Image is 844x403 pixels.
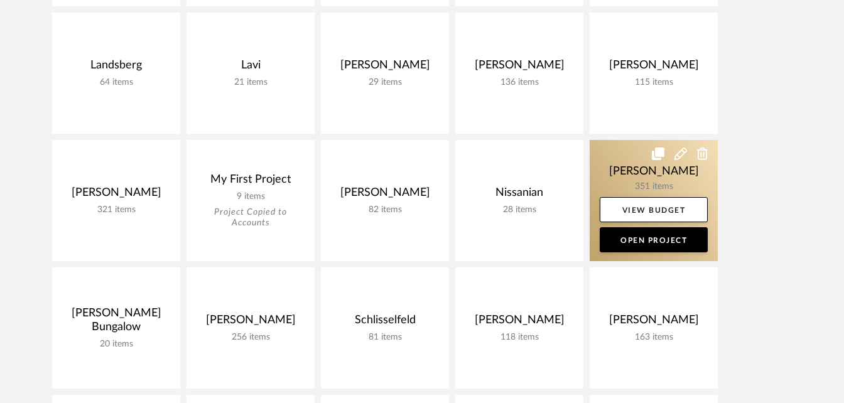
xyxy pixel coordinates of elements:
div: [PERSON_NAME] [197,313,305,332]
div: Landsberg [62,58,170,77]
div: [PERSON_NAME] Bungalow [62,306,170,339]
div: 115 items [600,77,708,88]
div: Schlisselfeld [331,313,439,332]
div: 28 items [465,205,573,215]
div: 163 items [600,332,708,343]
div: [PERSON_NAME] [600,58,708,77]
div: [PERSON_NAME] [331,58,439,77]
div: [PERSON_NAME] [465,313,573,332]
div: 82 items [331,205,439,215]
div: 118 items [465,332,573,343]
div: 21 items [197,77,305,88]
div: Nissanian [465,186,573,205]
div: [PERSON_NAME] [600,313,708,332]
div: My First Project [197,173,305,191]
div: [PERSON_NAME] [331,186,439,205]
a: Open Project [600,227,708,252]
a: View Budget [600,197,708,222]
div: 321 items [62,205,170,215]
div: 9 items [197,191,305,202]
div: 256 items [197,332,305,343]
div: 136 items [465,77,573,88]
div: 64 items [62,77,170,88]
div: [PERSON_NAME] [465,58,573,77]
div: 29 items [331,77,439,88]
div: 81 items [331,332,439,343]
div: [PERSON_NAME] [62,186,170,205]
div: Lavi [197,58,305,77]
div: 20 items [62,339,170,350]
div: Project Copied to Accounts [197,207,305,228]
